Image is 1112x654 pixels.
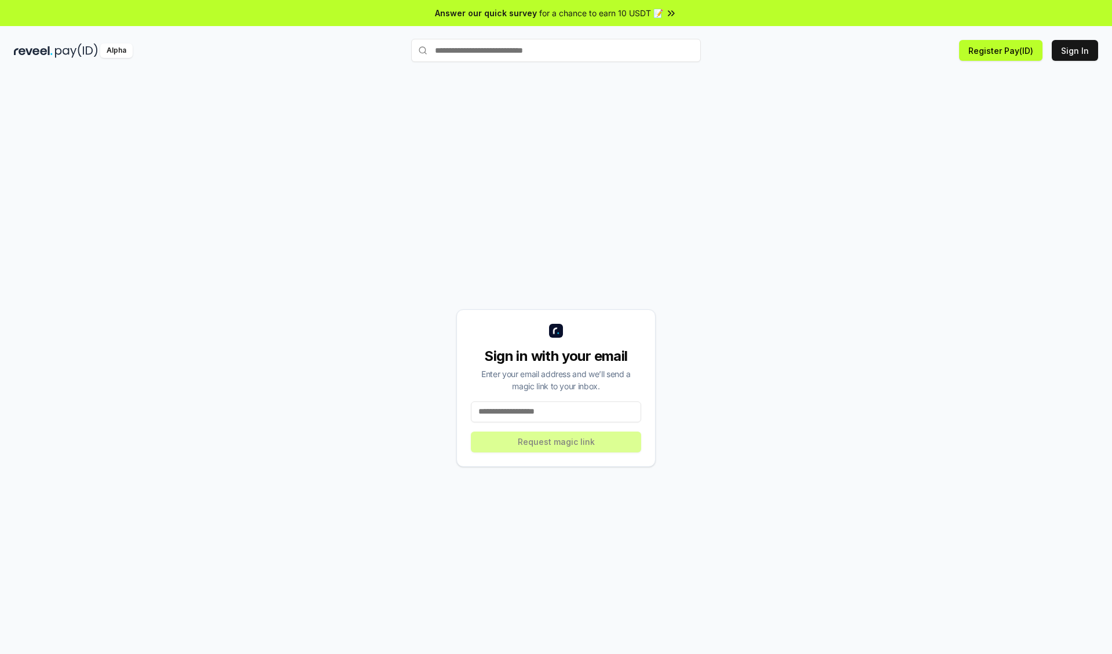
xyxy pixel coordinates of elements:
img: reveel_dark [14,43,53,58]
div: Sign in with your email [471,347,641,366]
img: pay_id [55,43,98,58]
span: Answer our quick survey [435,7,537,19]
span: for a chance to earn 10 USDT 📝 [539,7,663,19]
div: Alpha [100,43,133,58]
button: Sign In [1052,40,1098,61]
button: Register Pay(ID) [959,40,1042,61]
img: logo_small [549,324,563,338]
div: Enter your email address and we’ll send a magic link to your inbox. [471,368,641,392]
